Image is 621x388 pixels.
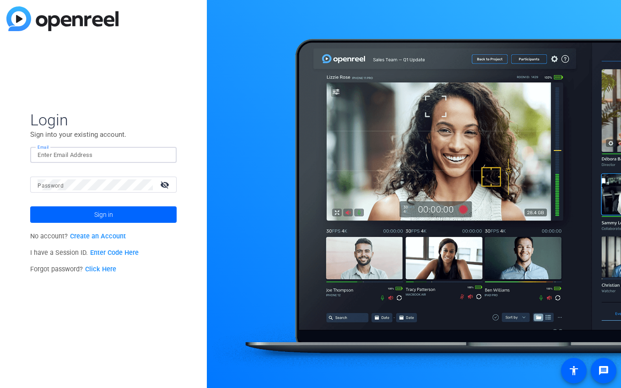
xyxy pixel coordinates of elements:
mat-icon: accessibility [568,365,579,376]
mat-label: Password [38,183,64,189]
input: Enter Email Address [38,150,169,161]
a: Enter Code Here [90,249,139,257]
a: Click Here [85,265,116,273]
span: Sign in [94,203,113,226]
a: Create an Account [70,232,126,240]
span: No account? [30,232,126,240]
span: Login [30,110,177,129]
button: Sign in [30,206,177,223]
span: I have a Session ID. [30,249,139,257]
mat-icon: message [598,365,609,376]
mat-label: Email [38,145,49,150]
mat-icon: visibility_off [155,178,177,191]
span: Forgot password? [30,265,116,273]
img: blue-gradient.svg [6,6,119,31]
p: Sign into your existing account. [30,129,177,140]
